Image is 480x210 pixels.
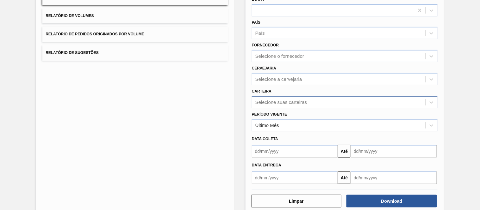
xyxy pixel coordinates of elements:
[252,66,276,70] label: Cervejaria
[346,195,437,207] button: Download
[252,171,338,184] input: dd/mm/yyyy
[252,163,281,167] span: Data entrega
[252,145,338,158] input: dd/mm/yyyy
[351,145,437,158] input: dd/mm/yyyy
[251,195,341,207] button: Limpar
[252,112,287,117] label: Período Vigente
[255,123,279,128] div: Último Mês
[255,99,307,105] div: Selecione suas carteiras
[46,32,144,36] span: Relatório de Pedidos Originados por Volume
[255,54,304,59] div: Selecione o fornecedor
[351,171,437,184] input: dd/mm/yyyy
[255,31,265,36] div: País
[338,171,351,184] button: Até
[338,145,351,158] button: Até
[252,89,271,93] label: Carteira
[46,51,99,55] span: Relatório de Sugestões
[46,14,94,18] span: Relatório de Volumes
[252,20,260,25] label: País
[42,27,228,42] button: Relatório de Pedidos Originados por Volume
[42,45,228,61] button: Relatório de Sugestões
[255,76,302,82] div: Selecione a cervejaria
[252,43,279,47] label: Fornecedor
[42,8,228,24] button: Relatório de Volumes
[252,137,278,141] span: Data coleta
